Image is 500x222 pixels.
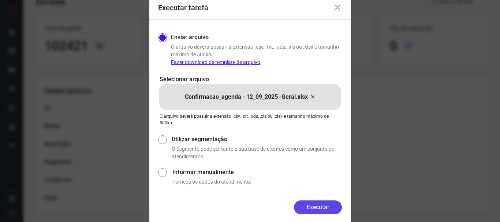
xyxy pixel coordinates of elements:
p: Selecionar arquivo [160,75,340,84]
p: O arquivo deverá possuir a extensão .csv, .txt, .ods, .xls ou .xlsx e tamanho máximo de 500kb. [171,43,342,66]
p: Forneça os dados do atendimento. [172,178,342,186]
button: Executar [294,200,342,214]
p: O arquivo deverá possuir a extensão .csv, .txt, .ods, .xls ou .xlsx e tamanho máximo de 500kb. [160,113,340,126]
p: Confirmacao_agenda - 12_09_2025 -Geral.xlsx [185,93,308,101]
a: Fazer download de template de arquivo [171,59,260,65]
label: Informar manualmente [172,168,342,177]
label: Enviar arquivo [171,33,209,42]
p: O Segmento pode ser tanto a sua base de clientes como um conjunto de atendimentos. [172,145,342,161]
h3: Executar tarefa [158,3,208,12]
label: Utilizar segmentação [172,135,342,144]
